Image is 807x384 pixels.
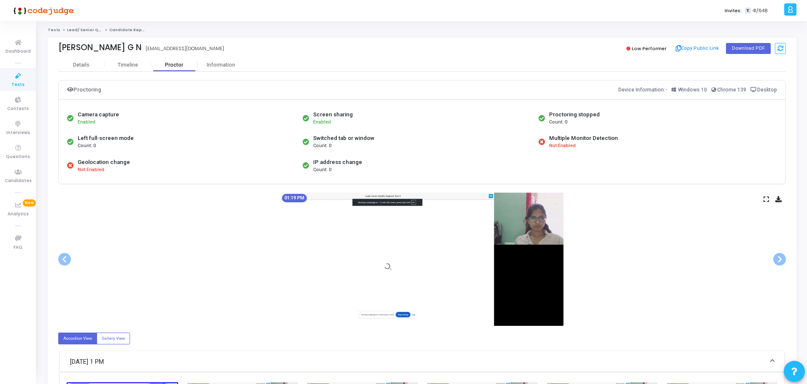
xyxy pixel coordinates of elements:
[58,43,141,52] div: [PERSON_NAME] G N
[97,333,130,344] label: Gallery View
[281,193,563,326] img: screenshot-1755935343402.jpeg
[618,85,777,95] div: Device Information:-
[78,119,95,125] span: Enabled
[313,166,331,174] span: Count: 0
[73,62,89,68] div: Details
[717,87,746,93] span: Chrome 139
[549,142,576,150] span: Not Enabled
[78,158,130,166] div: Geolocation change
[48,27,60,32] a: Tests
[313,119,331,125] span: Enabled
[198,62,244,68] div: Information
[67,27,145,32] a: Lead/ Senior Quality Engineer Test 4
[5,48,31,55] span: Dashboard
[549,119,567,126] span: Count: 0
[78,142,96,150] span: Count: 0
[11,81,24,89] span: Tests
[313,110,353,119] div: Screen sharing
[151,62,198,68] div: Proctor
[725,7,742,14] label: Invites:
[70,357,764,367] mat-panel-title: [DATE] 1 PM
[313,134,374,142] div: Switched tab or window
[58,333,97,344] label: Accordion View
[313,158,362,166] div: IP address change
[726,43,771,54] button: Download PDF
[678,87,707,93] span: Windows 10
[23,199,36,207] span: New
[146,45,224,52] div: [EMAIL_ADDRESS][DOMAIN_NAME]
[11,2,74,19] img: logo
[673,42,722,55] button: Copy Public Link
[78,134,134,142] div: Left full-screen mode
[109,27,148,32] span: Candidate Report
[5,177,32,185] span: Candidates
[8,211,29,218] span: Analytics
[118,62,138,68] div: Timeline
[745,8,750,14] span: T
[78,166,104,174] span: Not Enabled
[78,110,119,119] div: Camera capture
[7,105,29,113] span: Contests
[14,244,22,251] span: FAQ
[549,134,618,142] div: Multiple Monitor Detection
[48,27,796,33] nav: breadcrumb
[753,7,768,14] span: 41/648
[313,142,331,150] span: Count: 0
[282,194,307,202] mat-chip: 01:19 PM
[6,129,30,137] span: Interviews
[60,351,784,372] mat-expansion-panel-header: [DATE] 1 PM
[549,110,600,119] div: Proctoring stopped
[632,45,666,52] span: Low Performer
[6,153,30,161] span: Questions
[67,85,101,95] div: Proctoring
[757,87,777,93] span: Desktop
